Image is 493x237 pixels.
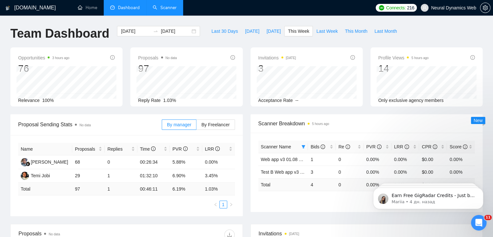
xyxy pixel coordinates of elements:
button: This Month [341,26,371,36]
button: Last Month [371,26,400,36]
span: Last 30 Days [211,28,238,35]
span: to [153,29,158,34]
span: By Freelancer [201,122,229,127]
th: Replies [105,143,137,156]
td: Total [18,183,72,195]
td: 6.90% [170,169,202,183]
td: 0 [336,178,364,191]
td: 1.03 % [202,183,235,195]
span: dashboard [110,5,115,10]
span: Relevance [18,98,40,103]
input: End date [161,28,190,35]
span: By manager [167,122,191,127]
span: LRR [205,146,220,152]
span: info-circle [463,144,467,149]
td: 01:32:10 [137,169,170,183]
td: 1 [105,169,137,183]
span: Replies [107,145,130,153]
span: Proposal Sending Stats [18,120,162,129]
time: 5 hours ago [411,56,428,60]
td: 0.00% [392,166,419,178]
a: setting [480,5,490,10]
td: Total [258,178,308,191]
span: filter [301,145,305,149]
span: 1.03% [163,98,176,103]
th: Proposals [72,143,105,156]
span: Re [338,144,350,149]
iframe: Intercom notifications сообщение [363,174,493,219]
span: Connects: [386,4,405,11]
div: 3 [258,62,296,75]
span: info-circle [215,146,220,151]
td: 1 [105,183,137,195]
span: Scanner Breakdown [258,119,475,128]
span: No data [49,232,60,236]
li: Next Page [227,201,235,208]
span: 216 [407,4,414,11]
td: 97 [72,183,105,195]
button: This Week [284,26,313,36]
td: 3 [308,166,336,178]
span: Reply Rate [138,98,160,103]
span: Scanner Name [261,144,291,149]
td: 00:26:34 [137,156,170,169]
td: 0.00% [447,166,475,178]
span: Last Month [374,28,397,35]
a: Test B Web app v3 01.08 boost on [261,169,330,175]
img: logo [6,3,10,13]
div: Temi Jobi [31,172,50,179]
div: 76 [18,62,69,75]
button: [DATE] [241,26,263,36]
a: searchScanner [153,5,177,10]
img: gigradar-bm.png [26,162,30,166]
button: setting [480,3,490,13]
span: info-circle [183,146,188,151]
th: Name [18,143,72,156]
img: upwork-logo.png [379,5,384,10]
input: Start date [121,28,150,35]
span: [DATE] [266,28,281,35]
h1: Team Dashboard [10,26,109,41]
span: info-circle [230,55,235,60]
span: info-circle [151,146,156,151]
span: Acceptance Rate [258,98,293,103]
a: 1 [220,201,227,208]
span: Bids [311,144,325,149]
td: 00:46:11 [137,183,170,195]
time: 5 hours ago [312,122,329,126]
span: 100% [42,98,54,103]
td: 0.00% [364,166,392,178]
iframe: Intercom live chat [471,215,487,231]
span: New [474,118,483,123]
span: left [214,203,217,206]
td: 0.00% [364,153,392,166]
span: This Week [288,28,309,35]
span: Proposals [138,54,177,62]
div: 97 [138,62,177,75]
span: right [229,203,233,206]
span: PVR [366,144,381,149]
span: swap-right [153,29,158,34]
div: [PERSON_NAME] [31,158,68,166]
span: info-circle [346,144,350,149]
span: No data [166,56,177,60]
td: 0 [336,166,364,178]
span: Time [140,146,156,152]
button: Last Week [313,26,341,36]
a: TTemi Jobi [21,173,50,178]
time: 3 hours ago [52,56,69,60]
div: 14 [378,62,429,75]
span: info-circle [433,144,437,149]
td: 0.00% [447,153,475,166]
a: AS[PERSON_NAME] [21,159,68,164]
button: left [212,201,219,208]
span: info-circle [405,144,409,149]
img: AS [21,158,29,166]
span: Profile Views [378,54,429,62]
span: info-circle [321,144,325,149]
td: 0.00% [392,153,419,166]
td: 4 [308,178,336,191]
span: [DATE] [245,28,259,35]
